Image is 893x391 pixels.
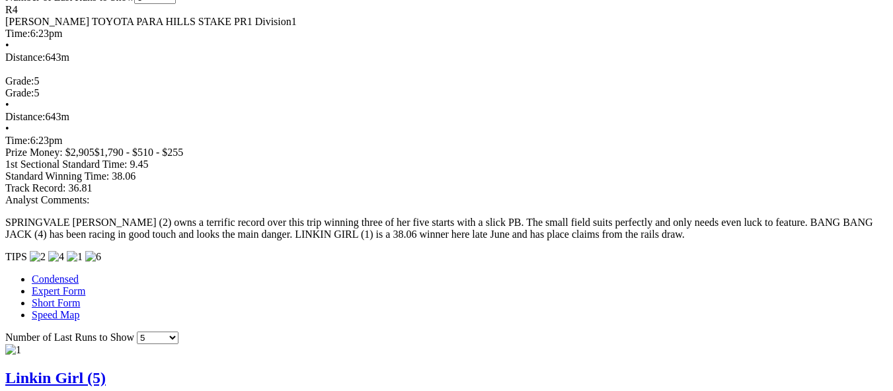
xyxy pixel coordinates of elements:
span: R4 [5,4,18,15]
span: 9.45 [130,159,148,170]
span: TIPS [5,251,27,262]
div: 6:23pm [5,135,888,147]
span: $1,790 - $510 - $255 [95,147,184,158]
span: • [5,123,9,134]
a: Condensed [32,273,79,285]
span: Distance: [5,52,45,63]
div: Prize Money: $2,905 [5,147,888,159]
a: Linkin Girl (5) [5,369,106,386]
span: 38.06 [112,170,136,182]
div: 5 [5,87,888,99]
span: Distance: [5,111,45,122]
span: • [5,40,9,51]
div: [PERSON_NAME] TOYOTA PARA HILLS STAKE PR1 Division1 [5,16,888,28]
span: Number of Last Runs to Show [5,332,134,343]
div: 6:23pm [5,28,888,40]
span: Grade: [5,87,34,98]
div: 643m [5,111,888,123]
span: Analyst Comments: [5,194,90,205]
img: 2 [30,251,46,263]
a: Speed Map [32,309,79,320]
img: 4 [48,251,64,263]
span: Standard Winning Time: [5,170,109,182]
div: 643m [5,52,888,63]
p: SPRINGVALE [PERSON_NAME] (2) owns a terrific record over this trip winning three of her five star... [5,217,888,240]
span: Time: [5,135,30,146]
div: 5 [5,75,888,87]
img: 6 [85,251,101,263]
span: Time: [5,28,30,39]
span: • [5,99,9,110]
a: Short Form [32,297,80,308]
a: Expert Form [32,285,85,297]
span: Track Record: [5,182,65,194]
img: 1 [67,251,83,263]
img: 1 [5,344,21,356]
span: 36.81 [68,182,92,194]
span: 1st Sectional Standard Time: [5,159,127,170]
span: Grade: [5,75,34,87]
